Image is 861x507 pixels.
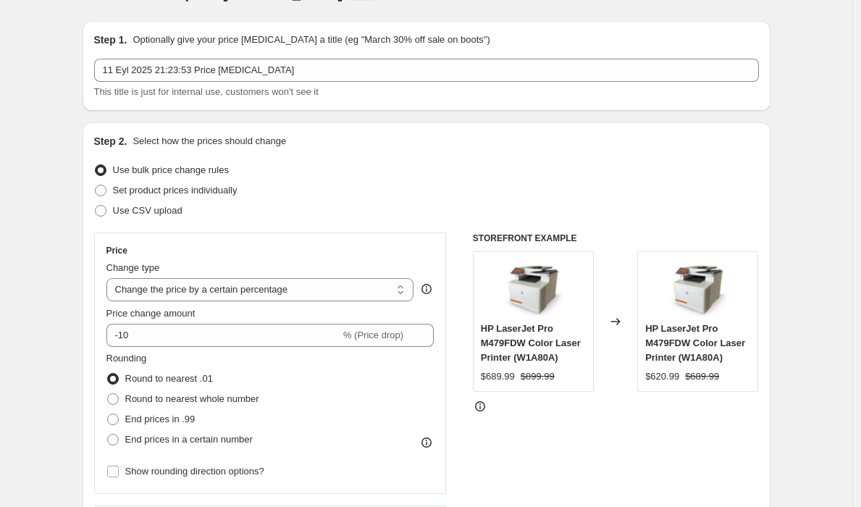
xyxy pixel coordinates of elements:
span: Use bulk price change rules [113,164,229,175]
strike: $689.99 [685,369,719,384]
div: $689.99 [481,369,515,384]
h2: Step 1. [94,33,127,47]
span: End prices in a certain number [125,434,253,445]
p: Select how the prices should change [133,134,286,148]
input: -15 [106,324,340,347]
span: % (Price drop) [343,330,403,340]
span: Set product prices individually [113,185,238,196]
span: End prices in .99 [125,414,196,424]
h6: STOREFRONT EXAMPLE [473,232,759,244]
strike: $899.99 [521,369,555,384]
span: Price change amount [106,308,196,319]
span: Change type [106,262,160,273]
div: help [419,282,434,296]
span: HP LaserJet Pro M479FDW Color Laser Printer (W1A80A) [481,323,581,363]
span: Show rounding direction options? [125,466,264,477]
span: This title is just for internal use, customers won't see it [94,86,319,97]
h3: Price [106,245,127,256]
span: Use CSV upload [113,205,182,216]
span: Rounding [106,353,147,364]
span: Round to nearest .01 [125,373,213,384]
p: Optionally give your price [MEDICAL_DATA] a title (eg "March 30% off sale on boots") [133,33,490,47]
span: Round to nearest whole number [125,393,259,404]
img: EkranResmi2025-09-1014.23.12_80x.png [504,259,562,317]
img: EkranResmi2025-09-1014.23.12_80x.png [669,259,727,317]
span: HP LaserJet Pro M479FDW Color Laser Printer (W1A80A) [645,323,745,363]
h2: Step 2. [94,134,127,148]
div: $620.99 [645,369,679,384]
input: 30% off holiday sale [94,59,759,82]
